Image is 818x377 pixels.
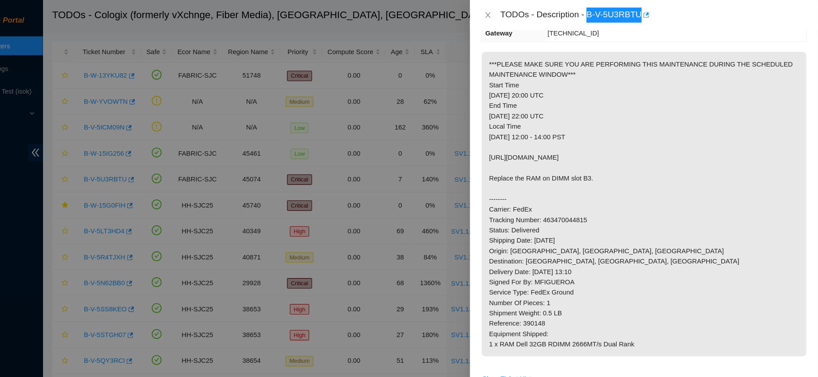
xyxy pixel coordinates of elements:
[502,349,557,363] button: Show Ticket History
[564,27,612,35] span: [TECHNICAL_ID]
[519,7,807,21] div: TODOs - Description - B-V-5U3RBTU
[501,10,514,19] button: Close
[502,351,557,361] span: Show Ticket History
[505,27,531,35] span: Gateway
[504,11,511,18] span: close
[502,49,807,335] p: ***PLEASE MAKE SURE YOU ARE PERFORMING THIS MAINTENANCE DURING THE SCHEDULED MAINTENANCE WINDOW**...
